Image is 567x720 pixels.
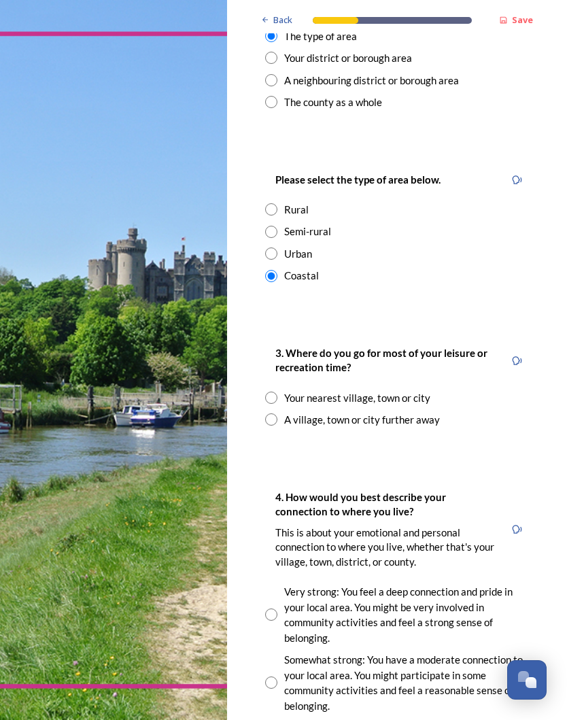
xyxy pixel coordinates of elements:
[275,173,441,186] strong: Please select the type of area below.
[284,390,430,406] div: Your nearest village, town or city
[512,14,533,26] strong: Save
[507,660,547,700] button: Open Chat
[284,584,529,645] div: Very strong: You feel a deep connection and pride in your local area. You might be very involved ...
[275,526,494,569] p: This is about your emotional and personal connection to where you live, whether that's your villa...
[284,202,309,218] div: Rural
[284,268,319,284] div: Coastal
[275,491,448,517] strong: 4. How would you best describe your connection to where you live?
[284,29,357,44] div: The type of area
[284,224,331,239] div: Semi-rural
[284,73,459,88] div: A neighbouring district or borough area
[275,347,489,373] strong: 3. Where do you go for most of your leisure or recreation time?
[284,246,312,262] div: Urban
[273,14,292,27] span: Back
[284,412,440,428] div: A village, town or city further away
[284,95,382,110] div: The county as a whole
[284,50,412,66] div: Your district or borough area
[284,652,529,713] div: Somewhat strong: You have a moderate connection to your local area. You might participate in some...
